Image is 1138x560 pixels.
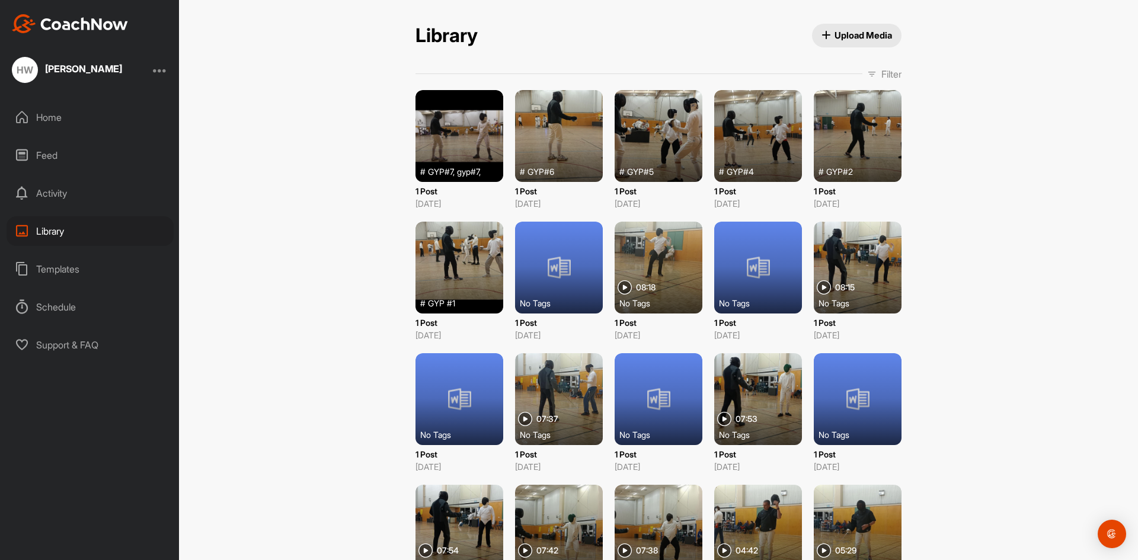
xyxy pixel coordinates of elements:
span: 08:18 [636,283,656,292]
div: No Tags [420,428,508,440]
img: play [618,280,632,295]
div: Home [7,103,174,132]
div: No Tags [719,297,807,309]
p: 1 Post [814,316,902,329]
div: # [520,165,608,177]
div: Activity [7,178,174,208]
span: 07:37 [536,415,558,423]
span: GYP#5 [627,165,654,177]
img: play [817,280,831,295]
p: 1 Post [814,448,902,460]
div: # [819,165,906,177]
span: 04:42 [736,546,758,555]
button: Upload Media [812,24,902,47]
span: GYP#2 [826,165,853,177]
div: Schedule [7,292,174,322]
p: [DATE] [615,197,702,210]
p: 1 Post [814,185,902,197]
div: Open Intercom Messenger [1098,520,1126,548]
img: play [518,543,532,558]
div: No Tags [520,428,608,440]
p: [DATE] [814,460,902,473]
span: GYP#6 [528,165,554,177]
p: [DATE] [615,460,702,473]
span: 07:53 [736,415,757,423]
p: [DATE] [415,460,503,473]
div: Library [7,216,174,246]
img: play [618,543,632,558]
p: 1 Post [615,448,702,460]
img: play [817,543,831,558]
span: GYP#7 , [428,165,455,177]
div: No Tags [819,297,906,309]
p: 1 Post [415,316,503,329]
p: 1 Post [515,316,603,329]
p: [DATE] [814,197,902,210]
p: 1 Post [515,448,603,460]
img: play [518,412,532,426]
div: # [719,165,807,177]
div: No Tags [520,297,608,309]
div: No Tags [619,428,707,440]
p: [DATE] [714,329,802,341]
span: GYP#4 [727,165,754,177]
div: Templates [7,254,174,284]
p: 1 Post [415,185,503,197]
div: No Tags [819,428,906,440]
p: 1 Post [615,316,702,329]
p: [DATE] [814,329,902,341]
div: # [420,165,508,177]
div: Feed [7,140,174,170]
div: [PERSON_NAME] [45,64,122,73]
img: CoachNow [12,14,128,33]
p: 1 Post [714,316,802,329]
div: Support & FAQ [7,330,174,360]
span: 07:54 [437,546,459,555]
h2: Library [415,24,478,47]
span: GYP #1 [428,297,455,309]
p: 1 Post [415,448,503,460]
span: 07:38 [636,546,658,555]
div: No Tags [619,297,707,309]
p: [DATE] [515,460,603,473]
span: 07:42 [536,546,558,555]
img: play [418,543,433,558]
img: play [717,543,731,558]
span: 08:15 [835,283,855,292]
p: Filter [881,67,902,81]
img: play [717,412,731,426]
p: [DATE] [515,329,603,341]
p: [DATE] [714,197,802,210]
span: gyp#7 , [457,165,481,177]
div: # [420,297,508,309]
p: 1 Post [615,185,702,197]
div: No Tags [719,428,807,440]
div: HW [12,57,38,83]
p: [DATE] [714,460,802,473]
p: 1 Post [515,185,603,197]
p: [DATE] [415,329,503,341]
div: # [619,165,707,177]
span: Upload Media [821,29,893,41]
p: [DATE] [515,197,603,210]
p: 1 Post [714,185,802,197]
p: [DATE] [415,197,503,210]
span: 05:29 [835,546,856,555]
p: [DATE] [615,329,702,341]
p: 1 Post [714,448,802,460]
